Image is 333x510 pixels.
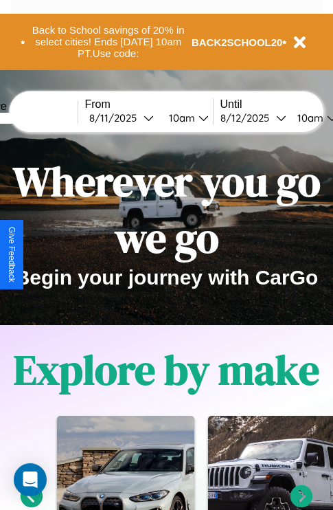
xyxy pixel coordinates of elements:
[7,227,16,282] div: Give Feedback
[220,111,276,124] div: 8 / 12 / 2025
[290,111,327,124] div: 10am
[25,21,192,63] button: Back to School savings of 20% in select cities! Ends [DATE] 10am PT.Use code:
[14,342,319,398] h1: Explore by make
[162,111,198,124] div: 10am
[158,111,213,125] button: 10am
[85,111,158,125] button: 8/11/2025
[192,36,283,48] b: BACK2SCHOOL20
[14,463,47,496] div: Open Intercom Messenger
[85,98,213,111] label: From
[89,111,143,124] div: 8 / 11 / 2025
